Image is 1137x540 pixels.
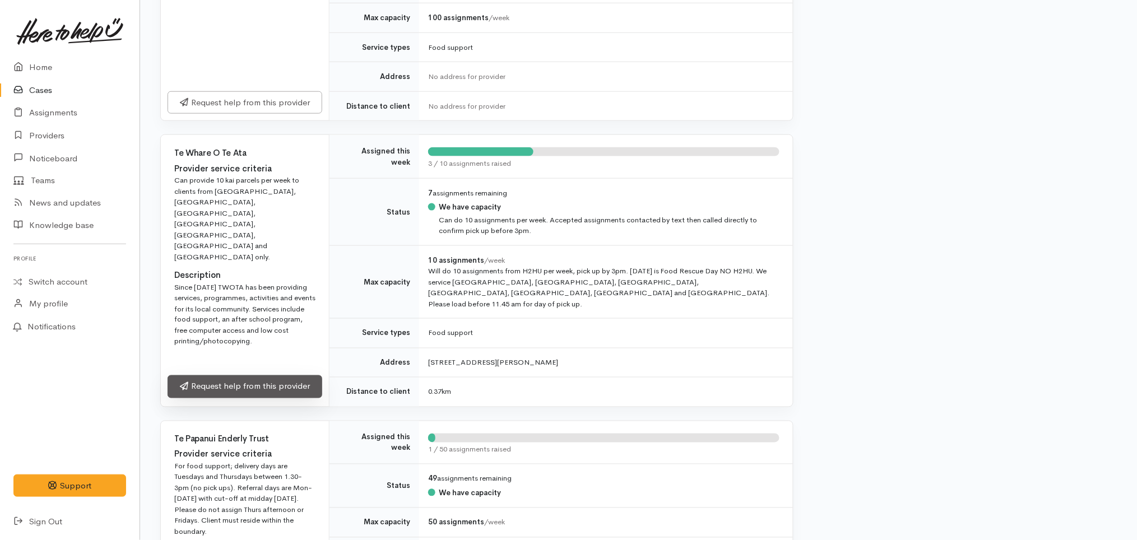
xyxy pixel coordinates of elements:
[484,518,505,527] span: /week
[428,188,433,198] b: 7
[174,448,272,461] label: Provider service criteria
[13,251,126,266] h6: Profile
[428,474,437,483] b: 49
[428,158,779,169] div: 3 / 10 assignments raised
[428,101,779,112] div: No address for provider
[330,508,419,538] td: Max capacity
[174,175,315,262] div: Can provide 10 kai parcels per week to clients from [GEOGRAPHIC_DATA], [GEOGRAPHIC_DATA], [GEOGRA...
[330,319,419,348] td: Service types
[428,328,779,339] div: Food support
[330,348,419,378] td: Address
[484,255,505,265] span: /week
[428,188,779,199] div: assignments remaining
[489,13,509,22] span: /week
[330,135,419,178] td: Assigned this week
[428,255,484,265] b: 10 assignments
[330,32,419,62] td: Service types
[330,178,419,245] td: Status
[174,162,272,175] label: Provider service criteria
[439,202,501,212] b: We have capacity
[428,42,779,53] div: Food support
[428,13,489,22] b: 100 assignments
[428,387,779,398] div: 0.37
[174,148,315,158] h4: Te Whare O Te Ata
[168,91,322,114] a: Request help from this provider
[439,488,501,498] b: We have capacity
[13,474,126,497] button: Support
[439,215,779,236] div: Can do 10 assignments per week. Accepted assignments contacted by text then called directly to co...
[428,473,779,485] div: assignments remaining
[428,357,779,369] div: [STREET_ADDRESS][PERSON_NAME]
[428,266,779,309] div: Will do 10 assignments from H2HU per week, pick up by 3pm. [DATE] is Food Rescue Day NO H2HU. We ...
[428,518,484,527] b: 50 assignments
[428,71,779,82] div: No address for provider
[174,269,221,282] label: Description
[330,3,419,33] td: Max capacity
[330,62,419,92] td: Address
[168,375,322,398] a: Request help from this provider
[330,378,419,407] td: Distance to client
[442,387,451,397] span: km
[330,245,419,319] td: Max capacity
[174,282,315,347] div: Since [DATE] TWOTA has been providing services, programmes, activities and events for its local c...
[330,91,419,120] td: Distance to client
[330,464,419,508] td: Status
[174,461,315,538] div: For food support; delivery days are Tuesdays and Thursdays between 1.30-3pm (no pick ups). Referr...
[174,435,315,444] h4: Te Papanui Enderly Trust
[428,444,779,455] div: 1 / 50 assignments raised
[330,421,419,464] td: Assigned this week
